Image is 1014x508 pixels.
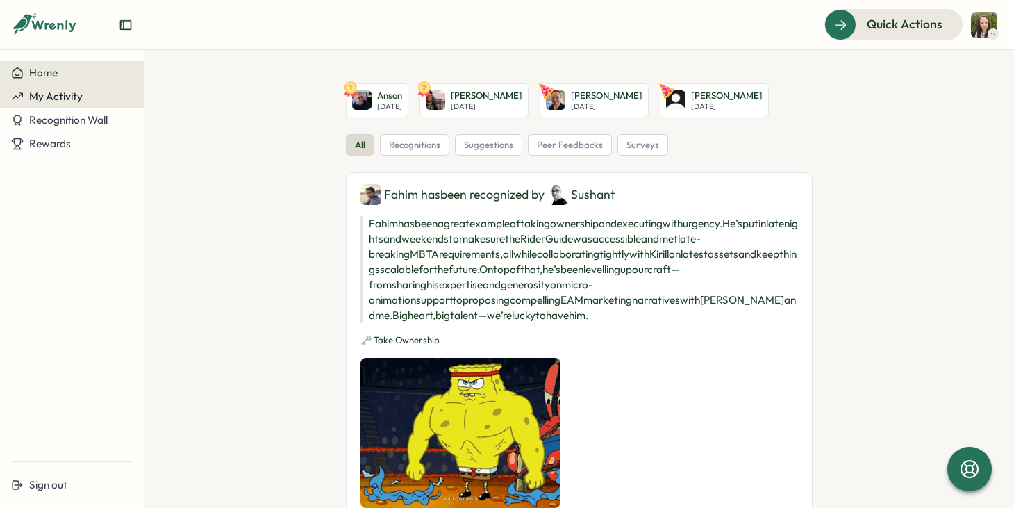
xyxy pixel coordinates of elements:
[352,90,372,110] img: Anson
[29,66,58,79] span: Home
[537,139,603,151] span: peer feedbacks
[546,90,565,110] img: Chris Waddell
[660,83,769,117] a: Andrey Rodriguez[PERSON_NAME][DATE]
[29,90,83,103] span: My Activity
[360,184,381,205] img: Fahim Shahriar
[626,139,659,151] span: surveys
[422,83,426,92] text: 2
[377,90,402,102] p: Anson
[29,478,67,491] span: Sign out
[666,90,685,110] img: Andrey Rodriguez
[571,90,642,102] p: [PERSON_NAME]
[29,113,108,126] span: Recognition Wall
[867,15,942,33] span: Quick Actions
[389,139,440,151] span: recognitions
[547,184,615,205] div: Sushant
[346,83,408,117] a: 1AnsonAnson[DATE]
[691,90,763,102] p: [PERSON_NAME]
[377,102,402,111] p: [DATE]
[571,102,642,111] p: [DATE]
[971,12,997,38] img: Jacqueline Misling
[824,9,963,40] button: Quick Actions
[360,216,798,323] p: Fahim has been a great example of taking ownership and executing with urgency. He’s put in late n...
[360,334,798,347] p: 🗝️ Take Ownership
[451,102,522,111] p: [DATE]
[419,83,529,117] a: 2Ryan O'Neill[PERSON_NAME][DATE]
[29,137,71,150] span: Rewards
[547,184,568,205] img: Sushant Sund
[691,102,763,111] p: [DATE]
[426,90,445,110] img: Ryan O'Neill
[349,83,352,92] text: 1
[451,90,522,102] p: [PERSON_NAME]
[540,83,649,117] a: Chris Waddell[PERSON_NAME][DATE]
[119,18,133,32] button: Expand sidebar
[360,358,560,508] img: Recognition Image
[464,139,513,151] span: suggestions
[360,184,798,205] div: Fahim has been recognized by
[355,139,365,151] span: all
